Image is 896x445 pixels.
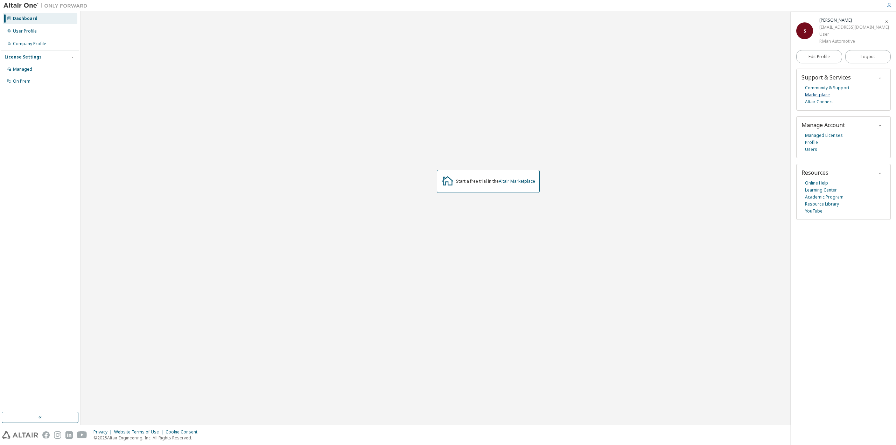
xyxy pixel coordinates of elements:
p: © 2025 Altair Engineering, Inc. All Rights Reserved. [93,435,202,441]
a: Academic Program [805,194,843,201]
div: Managed [13,67,32,72]
span: Logout [861,53,875,60]
a: Altair Marketplace [499,178,535,184]
span: S [804,28,806,34]
a: Managed Licenses [805,132,843,139]
a: YouTube [805,208,822,215]
img: instagram.svg [54,431,61,439]
div: User [819,31,889,38]
div: License Settings [5,54,42,60]
a: Edit Profile [796,50,842,63]
button: Logout [845,50,891,63]
span: Manage Account [801,121,845,129]
img: youtube.svg [77,431,87,439]
div: Dashboard [13,16,37,21]
img: Altair One [3,2,91,9]
a: Profile [805,139,818,146]
div: On Prem [13,78,30,84]
img: altair_logo.svg [2,431,38,439]
a: Altair Connect [805,98,833,105]
div: Privacy [93,429,114,435]
span: Edit Profile [808,54,830,60]
a: Marketplace [805,91,830,98]
div: Website Terms of Use [114,429,166,435]
span: Resources [801,169,828,176]
img: linkedin.svg [65,431,73,439]
a: Community & Support [805,84,849,91]
img: facebook.svg [42,431,50,439]
div: Cookie Consent [166,429,202,435]
a: Learning Center [805,187,837,194]
a: Online Help [805,180,828,187]
div: [EMAIL_ADDRESS][DOMAIN_NAME] [819,24,889,31]
div: Rivian Automotive [819,38,889,45]
a: Users [805,146,817,153]
div: User Profile [13,28,37,34]
a: Resource Library [805,201,839,208]
span: Support & Services [801,74,851,81]
div: Company Profile [13,41,46,47]
div: Sachin Patil [819,17,889,24]
div: Start a free trial in the [456,179,535,184]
